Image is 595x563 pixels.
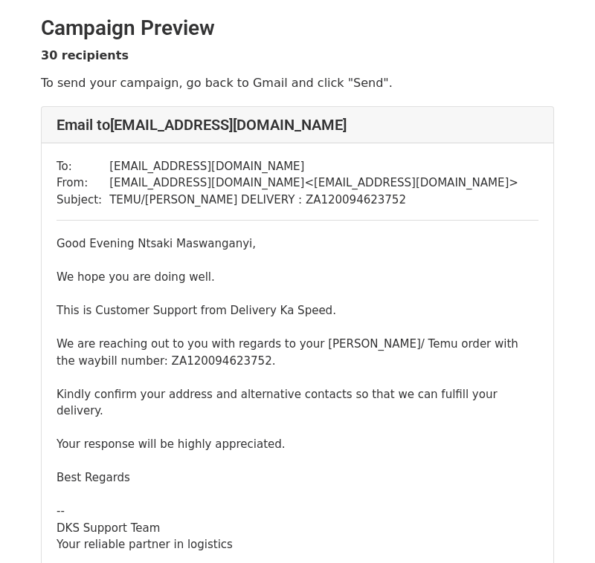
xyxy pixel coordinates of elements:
td: From: [57,175,109,192]
strong: 30 recipients [41,48,129,62]
td: [EMAIL_ADDRESS][DOMAIN_NAME] < [EMAIL_ADDRESS][DOMAIN_NAME] > [109,175,518,192]
td: TEMU/[PERSON_NAME] DELIVERY : ZA120094623752 [109,192,518,209]
td: To: [57,158,109,175]
h2: Campaign Preview [41,16,554,41]
p: To send your campaign, go back to Gmail and click "Send". [41,75,554,91]
td: Subject: [57,192,109,209]
td: [EMAIL_ADDRESS][DOMAIN_NAME] [109,158,518,175]
h4: Email to [EMAIL_ADDRESS][DOMAIN_NAME] [57,116,538,134]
